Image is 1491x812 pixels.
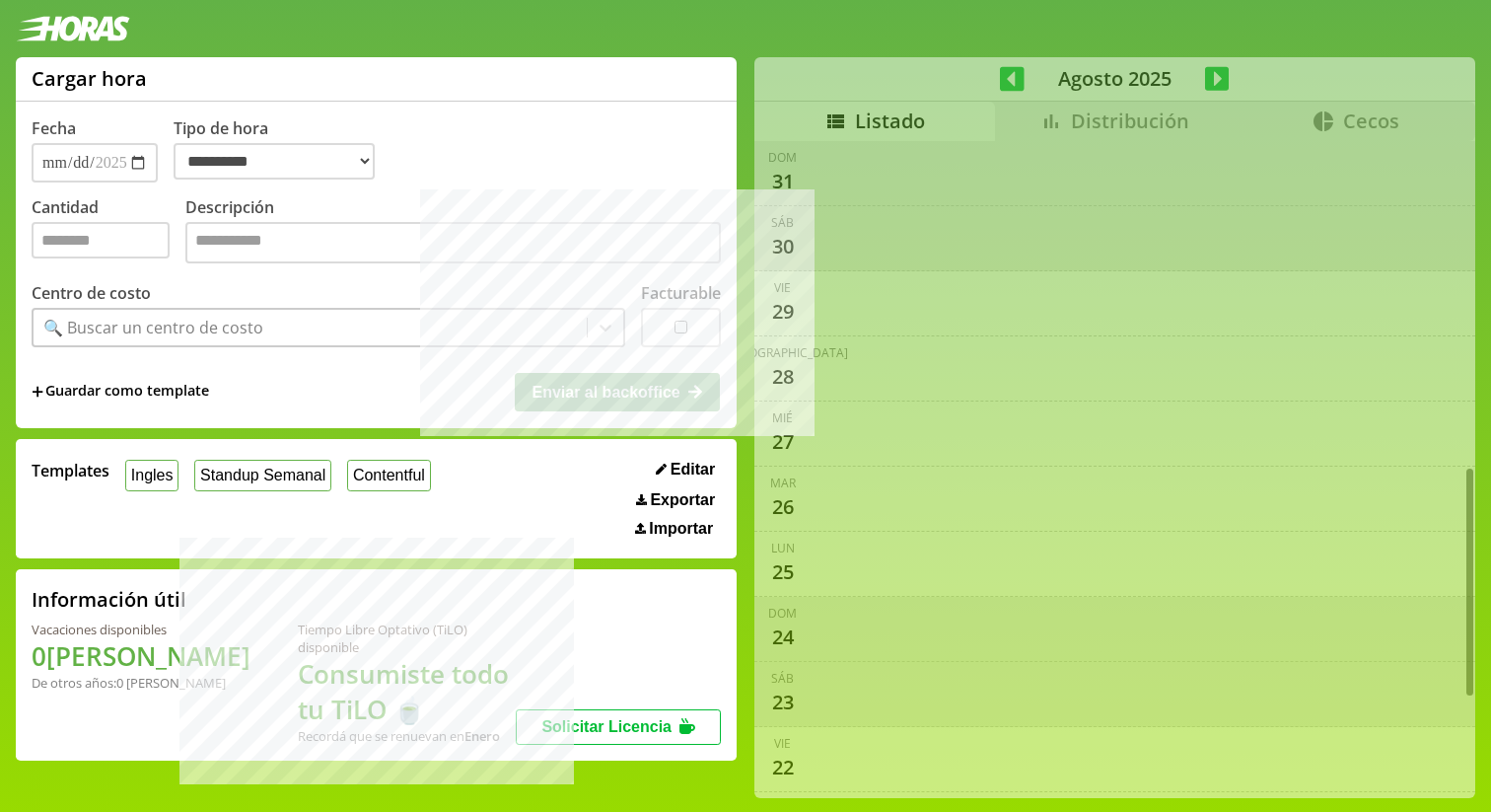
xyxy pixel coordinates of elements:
label: Cantidad [32,196,185,268]
button: Contentful [347,460,431,490]
div: De otros años: 0 [PERSON_NAME] [32,674,250,692]
h2: Información útil [32,586,186,613]
button: Editar [650,460,721,480]
label: Fecha [32,117,76,139]
label: Facturable [641,282,721,304]
button: Solicitar Licencia [516,709,721,745]
div: Tiempo Libre Optativo (TiLO) disponible [298,621,516,656]
button: Ingles [125,460,178,490]
span: Solicitar Licencia [541,718,672,735]
span: Templates [32,460,109,481]
h1: Consumiste todo tu TiLO 🍵 [298,656,516,727]
img: logotipo [16,16,130,41]
label: Descripción [185,196,721,268]
span: Importar [649,520,713,538]
div: Vacaciones disponibles [32,621,250,638]
span: Exportar [650,491,715,509]
span: Editar [671,461,715,479]
button: Exportar [630,490,721,510]
h1: 0 [PERSON_NAME] [32,638,250,674]
input: Cantidad [32,222,170,258]
span: + [32,381,43,403]
div: 🔍 Buscar un centro de costo [43,317,263,338]
button: Standup Semanal [194,460,331,490]
select: Tipo de hora [174,143,375,180]
div: Recordá que se renuevan en [298,727,516,745]
span: +Guardar como template [32,381,209,403]
h1: Cargar hora [32,65,147,92]
b: Enero [464,727,500,745]
label: Tipo de hora [174,117,390,183]
label: Centro de costo [32,282,151,304]
textarea: Descripción [185,222,721,263]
